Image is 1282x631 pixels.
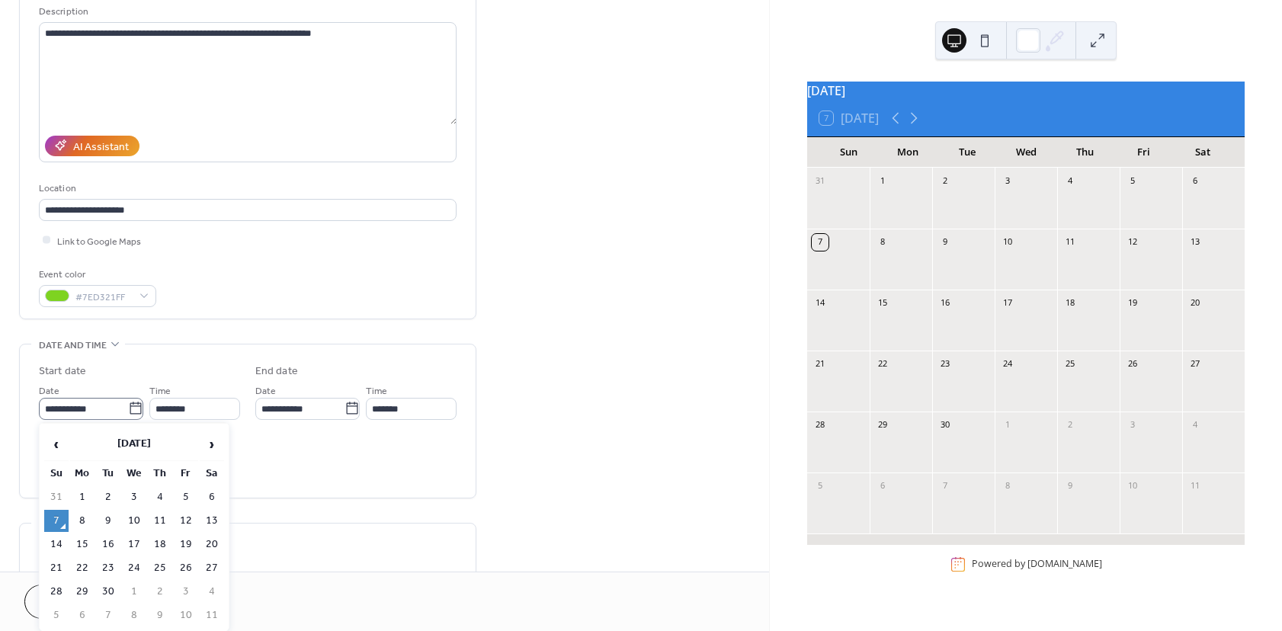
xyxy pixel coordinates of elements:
[39,338,107,354] span: Date and time
[1114,137,1173,168] div: Fri
[39,267,153,283] div: Event color
[812,478,828,495] div: 5
[174,533,198,556] td: 19
[366,383,387,399] span: Time
[1187,295,1203,312] div: 20
[1124,234,1141,251] div: 12
[96,581,120,603] td: 30
[45,429,68,460] span: ‹
[174,557,198,579] td: 26
[1124,417,1141,434] div: 3
[996,137,1055,168] div: Wed
[972,557,1102,570] div: Powered by
[122,463,146,485] th: We
[1062,295,1078,312] div: 18
[44,604,69,626] td: 5
[937,295,953,312] div: 16
[174,581,198,603] td: 3
[39,4,454,20] div: Description
[1062,173,1078,190] div: 4
[122,533,146,556] td: 17
[149,383,171,399] span: Time
[819,137,878,168] div: Sun
[879,137,937,168] div: Mon
[937,137,996,168] div: Tue
[1124,356,1141,373] div: 26
[937,234,953,251] div: 9
[200,429,223,460] span: ›
[122,581,146,603] td: 1
[200,581,224,603] td: 4
[874,234,891,251] div: 8
[874,173,891,190] div: 1
[39,364,86,380] div: Start date
[44,557,69,579] td: 21
[148,581,172,603] td: 2
[812,295,828,312] div: 14
[174,604,198,626] td: 10
[174,486,198,508] td: 5
[255,383,276,399] span: Date
[148,604,172,626] td: 9
[45,136,139,156] button: AI Assistant
[1062,356,1078,373] div: 25
[1062,478,1078,495] div: 9
[70,533,95,556] td: 15
[874,478,891,495] div: 6
[999,234,1016,251] div: 10
[1187,234,1203,251] div: 13
[96,533,120,556] td: 16
[200,510,224,532] td: 13
[999,478,1016,495] div: 8
[75,289,132,305] span: #7ED321FF
[148,510,172,532] td: 11
[73,139,129,155] div: AI Assistant
[812,234,828,251] div: 7
[39,383,59,399] span: Date
[200,557,224,579] td: 27
[937,478,953,495] div: 7
[200,533,224,556] td: 20
[1174,137,1232,168] div: Sat
[44,510,69,532] td: 7
[96,463,120,485] th: Tu
[148,533,172,556] td: 18
[200,604,224,626] td: 11
[812,417,828,434] div: 28
[937,417,953,434] div: 30
[70,428,198,461] th: [DATE]
[122,604,146,626] td: 8
[44,533,69,556] td: 14
[812,173,828,190] div: 31
[122,557,146,579] td: 24
[70,581,95,603] td: 29
[1187,356,1203,373] div: 27
[1124,173,1141,190] div: 5
[999,356,1016,373] div: 24
[874,295,891,312] div: 15
[1187,417,1203,434] div: 4
[1062,417,1078,434] div: 2
[1124,478,1141,495] div: 10
[1062,234,1078,251] div: 11
[96,557,120,579] td: 23
[44,463,69,485] th: Su
[812,356,828,373] div: 21
[24,585,118,619] button: Cancel
[122,486,146,508] td: 3
[96,604,120,626] td: 7
[999,295,1016,312] div: 17
[70,604,95,626] td: 6
[70,463,95,485] th: Mo
[148,486,172,508] td: 4
[807,82,1245,100] div: [DATE]
[200,486,224,508] td: 6
[999,417,1016,434] div: 1
[70,557,95,579] td: 22
[874,356,891,373] div: 22
[174,510,198,532] td: 12
[44,486,69,508] td: 31
[937,173,953,190] div: 2
[200,463,224,485] th: Sa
